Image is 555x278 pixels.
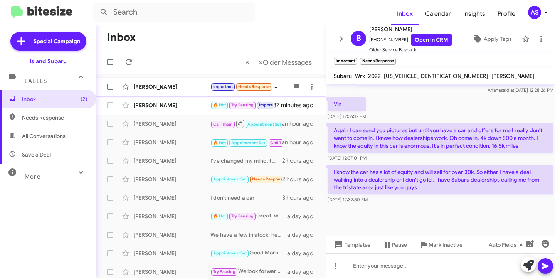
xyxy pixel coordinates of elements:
div: [PERSON_NAME] [133,175,210,183]
nav: Page navigation example [241,54,316,70]
p: I know the car has a lot of equity and will sell for over 30k. So either I have a deal walking in... [328,165,553,194]
span: [DATE] 12:37:01 PM [328,155,367,161]
input: Search [93,3,255,22]
div: a day ago [287,231,320,239]
span: Mark Inactive [429,238,462,252]
div: Enjoy your vacation [PERSON_NAME]! We can be back in touch at a more convenient time. [210,137,282,147]
span: Apply Tags [484,32,512,46]
span: 🔥 Hot [213,214,226,219]
span: Subaru [334,72,352,79]
div: [PERSON_NAME] [133,101,210,109]
div: [PERSON_NAME] [133,83,210,91]
span: Templates [332,238,370,252]
button: Pause [377,238,413,252]
div: [PERSON_NAME] [133,268,210,276]
div: an hour ago [282,138,320,146]
span: Appointment Set [213,177,247,182]
span: [US_VEHICLE_IDENTIFICATION_NUMBER] [384,72,488,79]
span: B [356,32,361,45]
div: [PERSON_NAME] [133,120,210,128]
div: a day ago [287,212,320,220]
span: Older Service Buyback [369,46,452,54]
div: a day ago [287,249,320,257]
div: Good Morning [PERSON_NAME]! Thank you for letting me know. We are here for you whenever you're re... [210,249,287,258]
div: [PERSON_NAME] [133,138,210,146]
span: 🔥 Hot [213,103,226,108]
div: AS [528,6,541,19]
button: Next [254,54,316,70]
div: Island Subaru [30,57,67,65]
span: » [259,57,263,67]
a: Open in CRM [411,34,452,46]
span: Ariana [DATE] 12:28:26 PM [488,87,553,93]
div: We look forward to hearing from you! [210,267,287,276]
div: No problem! [210,119,282,128]
div: [PERSON_NAME] [133,249,210,257]
span: 🔥 Hot [213,140,226,145]
span: Auto Fields [489,238,526,252]
span: Older Messages [263,58,312,67]
div: 3 hours ago [282,194,320,202]
span: Appointment Set [213,251,247,256]
span: Appointment Set [247,122,281,127]
button: AS [521,6,547,19]
div: [PERSON_NAME] [133,157,210,165]
span: [PERSON_NAME] [491,72,535,79]
div: I've changed my mind, thanks anyway [210,157,282,165]
div: I have an appt w Sebastian [DATE]. Thank you. [210,175,282,184]
span: Special Campaign [34,37,80,45]
div: I don't need a car [210,194,282,202]
span: Try Pausing [231,103,254,108]
span: Needs Response [22,114,87,121]
div: [PERSON_NAME] [133,231,210,239]
button: Mark Inactive [413,238,469,252]
span: Wrx [355,72,365,79]
span: « [246,57,250,67]
button: Apply Tags [465,32,518,46]
div: Not interested now [210,101,273,110]
span: All Conversations [22,132,66,140]
span: More [25,173,40,180]
small: Important [334,58,357,65]
span: [PHONE_NUMBER] [369,34,452,46]
div: [PERSON_NAME] [133,212,210,220]
a: Profile [491,3,521,25]
span: Labels [25,78,47,84]
span: said at [501,87,514,93]
div: 37 minutes ago [273,101,320,109]
span: 2022 [368,72,381,79]
button: Previous [241,54,254,70]
a: Insights [457,3,491,25]
a: Calendar [419,3,457,25]
span: Try Pausing [213,269,235,274]
span: [PERSON_NAME] [369,25,452,34]
div: an hour ago [282,120,320,128]
a: Inbox [391,3,419,25]
span: [DATE] 12:36:12 PM [328,113,366,119]
span: Needs Response [252,177,285,182]
div: 2 hours ago [282,157,320,165]
span: (2) [81,95,87,103]
span: Appointment Set [231,140,265,145]
div: Great, we look forward to hearing from you! [210,212,287,221]
span: Call Them [213,122,233,127]
button: Templates [326,238,377,252]
div: We have a few in stock, here is a link! [URL][DOMAIN_NAME] [210,231,287,239]
div: a day ago [287,268,320,276]
p: Vin [328,97,366,111]
small: Needs Response [360,58,395,65]
div: 2 hours ago [282,175,320,183]
span: Needs Response [238,84,271,89]
p: Again I can send you pictures but until you have a car and offers for me I really don't want to c... [328,123,553,153]
span: Pause [392,238,407,252]
a: Special Campaign [10,32,86,51]
span: Call Them [270,140,290,145]
span: Try Pausing [231,214,254,219]
div: [PERSON_NAME] [133,194,210,202]
button: Auto Fields [483,238,532,252]
span: Important [259,103,279,108]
